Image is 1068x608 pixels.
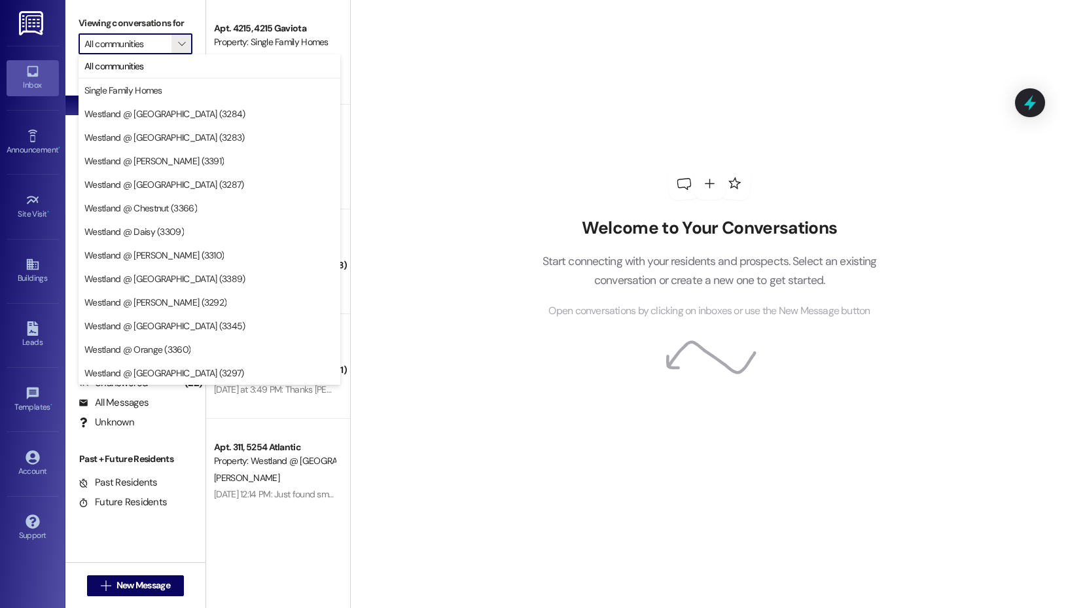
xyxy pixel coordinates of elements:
a: Account [7,446,59,482]
div: Past + Future Residents [65,452,205,466]
a: Leads [7,317,59,353]
div: Future Residents [79,495,167,509]
span: All communities [84,60,144,73]
div: Apt. 4215, 4215 Gaviota [214,22,335,35]
span: Westland @ Orange (3360) [84,343,190,356]
div: Apt. 311, 5254 Atlantic [214,440,335,454]
span: Westland @ [GEOGRAPHIC_DATA] (3345) [84,319,245,332]
div: Past Residents [79,476,158,490]
span: Westland @ [PERSON_NAME] (3310) [84,249,224,262]
span: Open conversations by clicking on inboxes or use the New Message button [548,303,870,319]
div: Unknown [79,416,134,429]
p: Start connecting with your residents and prospects. Select an existing conversation or create a n... [522,252,897,289]
div: Prospects + Residents [65,74,205,88]
span: Westland @ [GEOGRAPHIC_DATA] (3284) [84,107,245,120]
span: Westland @ [PERSON_NAME] (3292) [84,296,226,309]
button: New Message [87,575,184,596]
div: Residents [65,352,205,366]
a: Buildings [7,253,59,289]
img: ResiDesk Logo [19,11,46,35]
span: Westland @ [GEOGRAPHIC_DATA] (3297) [84,367,244,380]
input: All communities [84,33,171,54]
div: Property: Westland @ [GEOGRAPHIC_DATA] (3283) [214,454,335,468]
a: Inbox [7,60,59,96]
span: [PERSON_NAME] [214,472,279,484]
label: Viewing conversations for [79,13,192,33]
a: Templates • [7,382,59,418]
span: Westland @ [GEOGRAPHIC_DATA] (3389) [84,272,245,285]
a: Support [7,510,59,546]
i:  [178,39,185,49]
div: All Messages [79,396,149,410]
span: [PERSON_NAME] [PERSON_NAME] [214,53,347,65]
i:  [101,581,111,591]
span: Westland @ Daisy (3309) [84,225,184,238]
span: Westland @ [PERSON_NAME] (3391) [84,154,224,168]
span: Single Family Homes [84,84,162,97]
span: • [50,401,52,410]
span: • [58,143,60,152]
span: • [47,207,49,217]
div: [DATE] at 3:49 PM: Thanks [PERSON_NAME] [214,384,380,395]
span: Westland @ Chestnut (3366) [84,202,197,215]
span: Westland @ [GEOGRAPHIC_DATA] (3283) [84,131,245,144]
a: Site Visit • [7,189,59,224]
span: Westland @ [GEOGRAPHIC_DATA] (3287) [84,178,244,191]
span: New Message [116,579,170,592]
div: Property: Single Family Homes [214,35,335,49]
div: Prospects [65,253,205,266]
h2: Welcome to Your Conversations [522,218,897,239]
div: [DATE] 12:14 PM: Just found small/flat Fed ex package behind mailboxes on ground...for 109/i put ... [214,488,723,500]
